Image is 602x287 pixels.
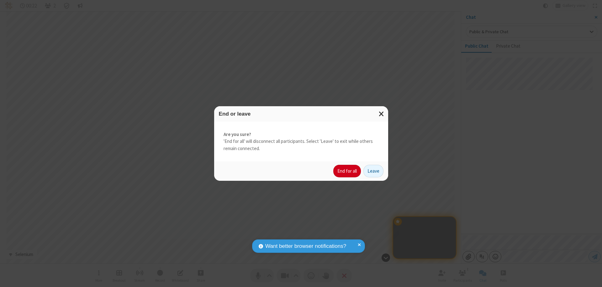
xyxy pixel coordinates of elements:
h3: End or leave [219,111,383,117]
button: Close modal [375,106,388,122]
div: 'End for all' will disconnect all participants. Select 'Leave' to exit while others remain connec... [214,122,388,162]
strong: Are you sure? [224,131,379,138]
span: Want better browser notifications? [265,242,346,250]
button: Leave [363,165,383,177]
button: End for all [333,165,361,177]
